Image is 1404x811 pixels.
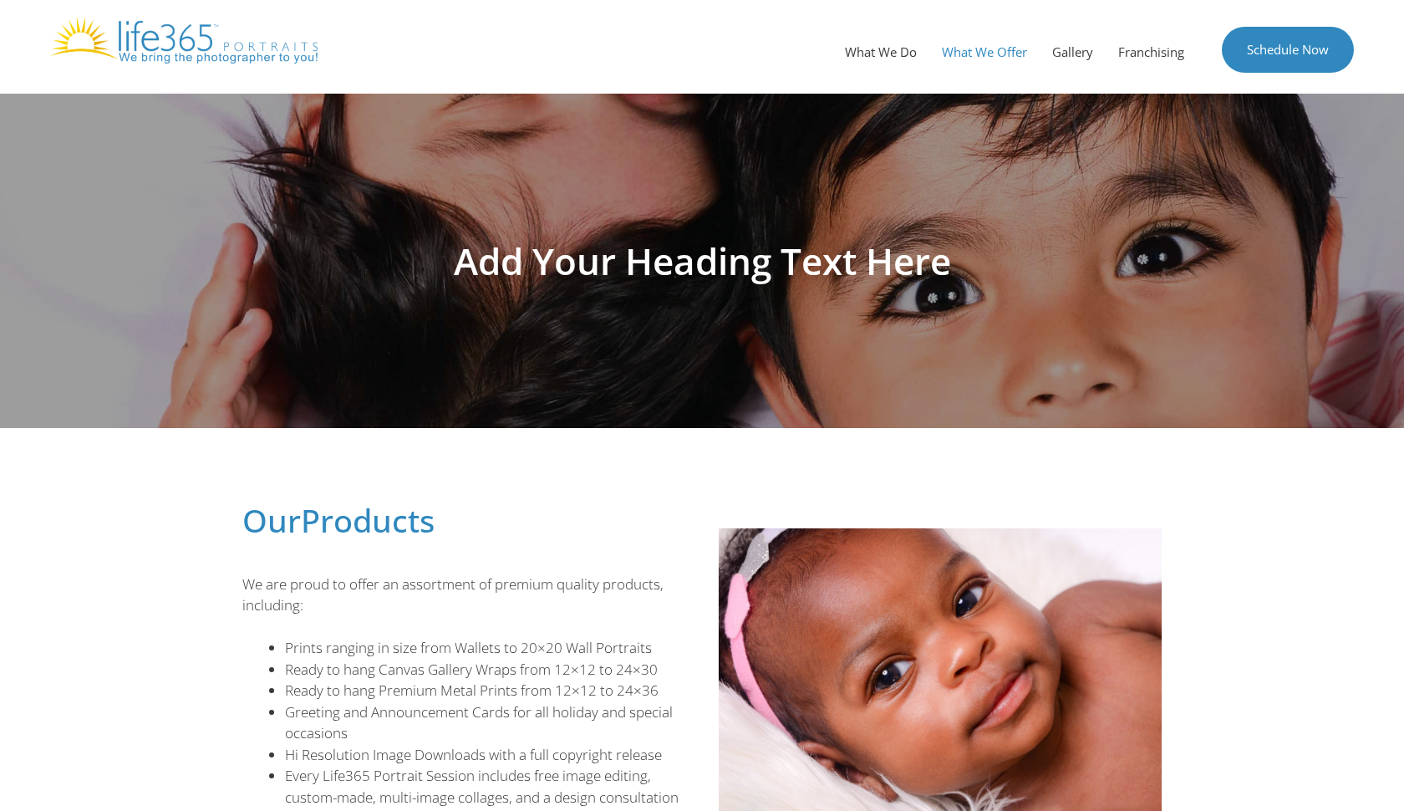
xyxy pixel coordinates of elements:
[234,242,1170,279] h1: Add Your Heading Text Here
[285,701,685,744] li: Greeting and Announcement Cards for all holiday and special occasions
[1040,27,1106,77] a: Gallery
[285,680,685,701] li: Ready to hang Premium Metal Prints from 12×12 to 24×36
[929,27,1040,77] a: What We Offer
[285,744,685,766] li: Hi Resolution Image Downloads with a full copyright release
[832,27,929,77] a: What We Do
[50,17,318,64] img: Life365
[1106,27,1197,77] a: Franchising
[285,637,685,659] li: Prints ranging in size from Wallets to 20×20 Wall Portraits
[1222,27,1354,73] a: Schedule Now
[242,574,685,616] p: We are proud to offer an assortment of premium quality products, including:
[301,498,435,542] span: Products
[285,659,685,681] li: Ready to hang Canvas Gallery Wraps from 12×12 to 24×30
[242,498,301,542] span: Our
